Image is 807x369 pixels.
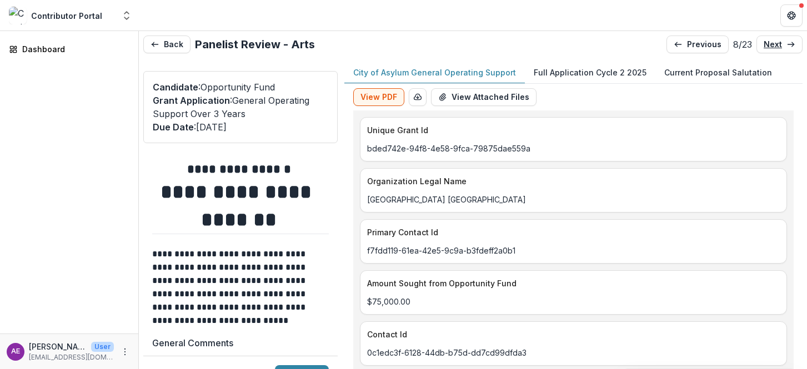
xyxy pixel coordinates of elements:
[664,67,772,78] p: Current Proposal Salutation
[687,40,721,49] p: previous
[118,345,132,358] button: More
[153,82,198,93] span: Candidate
[22,43,125,55] div: Dashboard
[666,36,729,53] a: previous
[153,120,328,134] p: : [DATE]
[367,328,775,340] p: Contact Id
[29,352,114,362] p: [EMAIL_ADDRESS][DOMAIN_NAME]
[367,277,775,289] p: Amount Sought from Opportunity Fund
[31,10,102,22] div: Contributor Portal
[119,4,134,27] button: Open entity switcher
[367,296,780,307] p: $75,000.00
[91,342,114,352] p: User
[153,80,328,94] p: : Opportunity Fund
[153,122,194,133] span: Due Date
[152,336,233,350] p: General Comments
[764,40,782,49] p: next
[143,36,191,53] button: Back
[367,347,780,358] p: 0c1edc3f-6128-44db-b75d-dd7cd99dfda3
[534,67,646,78] p: Full Application Cycle 2 2025
[756,36,803,53] a: next
[431,88,537,106] button: View Attached Files
[367,124,775,136] p: Unique Grant Id
[367,245,780,256] p: f7fdd119-61ea-42e5-9c9a-b3fdeff2a0b1
[9,7,27,24] img: Contributor Portal
[733,38,752,51] p: 8 / 23
[367,175,775,187] p: Organization Legal Name
[11,348,20,355] div: Anna Elder
[153,94,328,120] p: : General Operating Support Over 3 Years
[367,194,780,205] p: [GEOGRAPHIC_DATA] [GEOGRAPHIC_DATA]
[353,67,516,78] p: City of Asylum General Operating Support
[367,226,775,238] p: Primary Contact Id
[780,4,803,27] button: Get Help
[153,95,230,106] span: Grant Application
[4,40,134,58] a: Dashboard
[195,38,315,51] h2: Panelist Review - Arts
[367,143,780,154] p: bded742e-94f8-4e58-9fca-79875dae559a
[29,341,87,352] p: [PERSON_NAME]
[353,88,404,106] button: View PDF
